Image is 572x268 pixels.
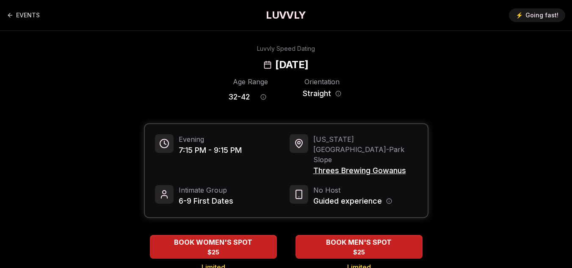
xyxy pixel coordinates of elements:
[516,11,523,19] span: ⚡️
[300,77,344,87] div: Orientation
[207,248,219,257] span: $25
[266,8,306,22] a: LUVVLY
[353,248,365,257] span: $25
[150,235,277,259] button: BOOK WOMEN'S SPOT - Limited
[254,88,273,106] button: Age range information
[228,77,273,87] div: Age Range
[172,237,254,247] span: BOOK WOMEN'S SPOT
[324,237,393,247] span: BOOK MEN'S SPOT
[525,11,558,19] span: Going fast!
[179,144,242,156] span: 7:15 PM - 9:15 PM
[313,185,392,195] span: No Host
[386,198,392,204] button: Host information
[257,44,315,53] div: Luvvly Speed Dating
[303,88,331,99] span: Straight
[179,185,233,195] span: Intimate Group
[296,235,423,259] button: BOOK MEN'S SPOT - Limited
[179,134,242,144] span: Evening
[335,91,341,97] button: Orientation information
[228,91,250,103] span: 32 - 42
[313,134,417,165] span: [US_STATE][GEOGRAPHIC_DATA] - Park Slope
[313,195,382,207] span: Guided experience
[179,195,233,207] span: 6-9 First Dates
[275,58,308,72] h2: [DATE]
[7,7,40,24] a: Back to events
[313,165,417,177] span: Threes Brewing Gowanus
